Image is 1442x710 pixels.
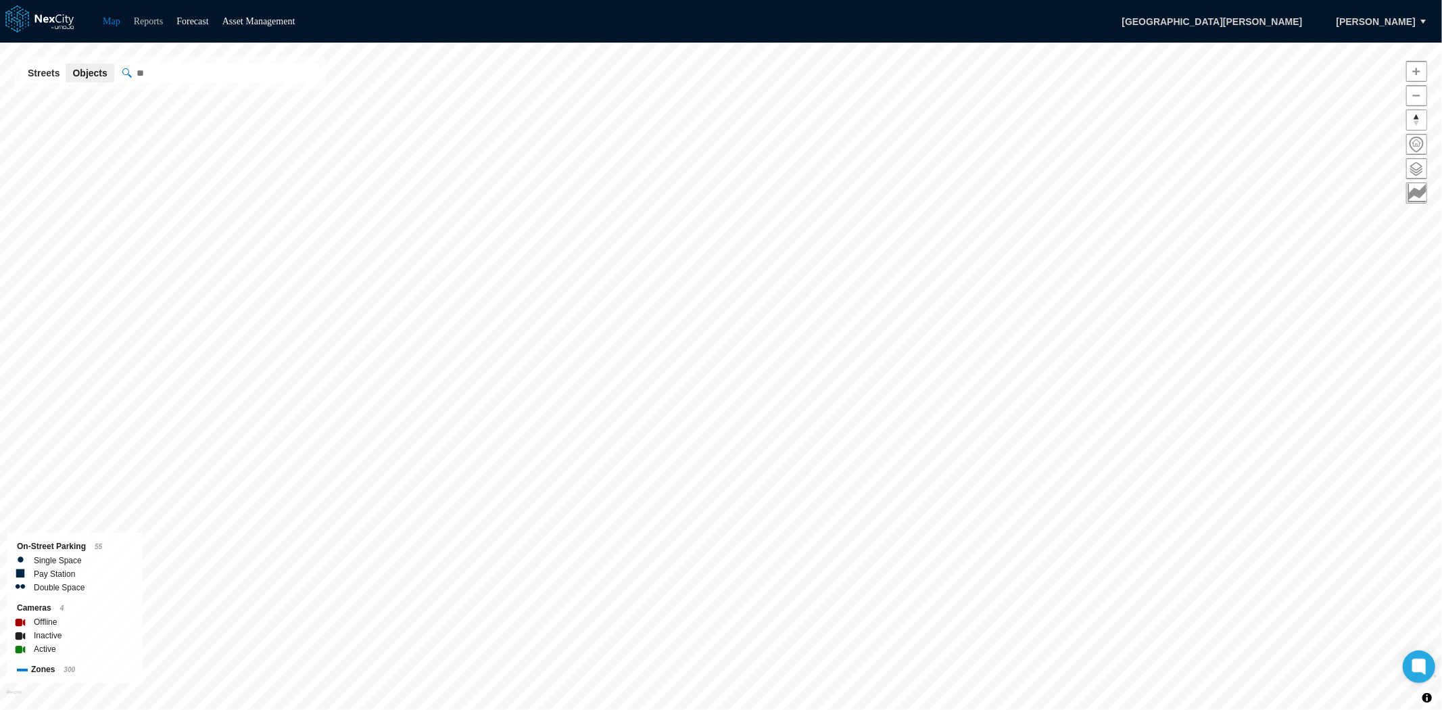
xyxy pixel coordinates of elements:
[64,666,75,673] span: 300
[34,581,85,594] label: Double Space
[21,64,66,82] button: Streets
[1407,86,1426,105] span: Zoom out
[1406,85,1427,106] button: Zoom out
[103,16,120,26] a: Map
[176,16,208,26] a: Forecast
[34,629,62,642] label: Inactive
[1407,62,1426,81] span: Zoom in
[134,16,164,26] a: Reports
[34,554,82,567] label: Single Space
[34,615,57,629] label: Offline
[1407,110,1426,130] span: Reset bearing to north
[17,601,133,615] div: Cameras
[17,663,133,677] div: Zones
[1423,690,1431,705] span: Toggle attribution
[1406,134,1427,155] button: Home
[95,543,102,550] span: 55
[34,642,56,656] label: Active
[222,16,295,26] a: Asset Management
[1419,690,1435,706] button: Toggle attribution
[17,540,133,554] div: On-Street Parking
[1107,10,1316,33] span: [GEOGRAPHIC_DATA][PERSON_NAME]
[72,66,107,80] span: Objects
[60,605,64,612] span: 4
[1406,158,1427,179] button: Layers management
[1337,15,1416,28] span: [PERSON_NAME]
[66,64,114,82] button: Objects
[1322,10,1430,33] button: [PERSON_NAME]
[34,567,75,581] label: Pay Station
[28,66,59,80] span: Streets
[1406,110,1427,131] button: Reset bearing to north
[6,690,22,706] a: Mapbox homepage
[1406,61,1427,82] button: Zoom in
[1406,183,1427,204] button: Key metrics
